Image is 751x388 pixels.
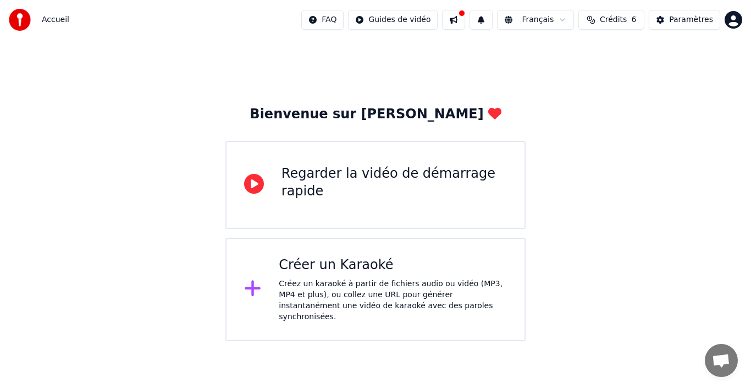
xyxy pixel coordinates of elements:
button: FAQ [301,10,344,30]
div: Bienvenue sur [PERSON_NAME] [250,106,501,123]
img: youka [9,9,31,31]
span: Crédits [600,14,627,25]
div: Créez un karaoké à partir de fichiers audio ou vidéo (MP3, MP4 et plus), ou collez une URL pour g... [279,278,507,323]
div: Regarder la vidéo de démarrage rapide [281,165,507,200]
nav: breadcrumb [42,14,69,25]
span: Accueil [42,14,69,25]
span: 6 [631,14,636,25]
div: Créer un Karaoké [279,256,507,274]
div: Paramètres [669,14,713,25]
button: Paramètres [649,10,720,30]
div: Ouvrir le chat [705,344,738,377]
button: Crédits6 [578,10,644,30]
button: Guides de vidéo [348,10,438,30]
